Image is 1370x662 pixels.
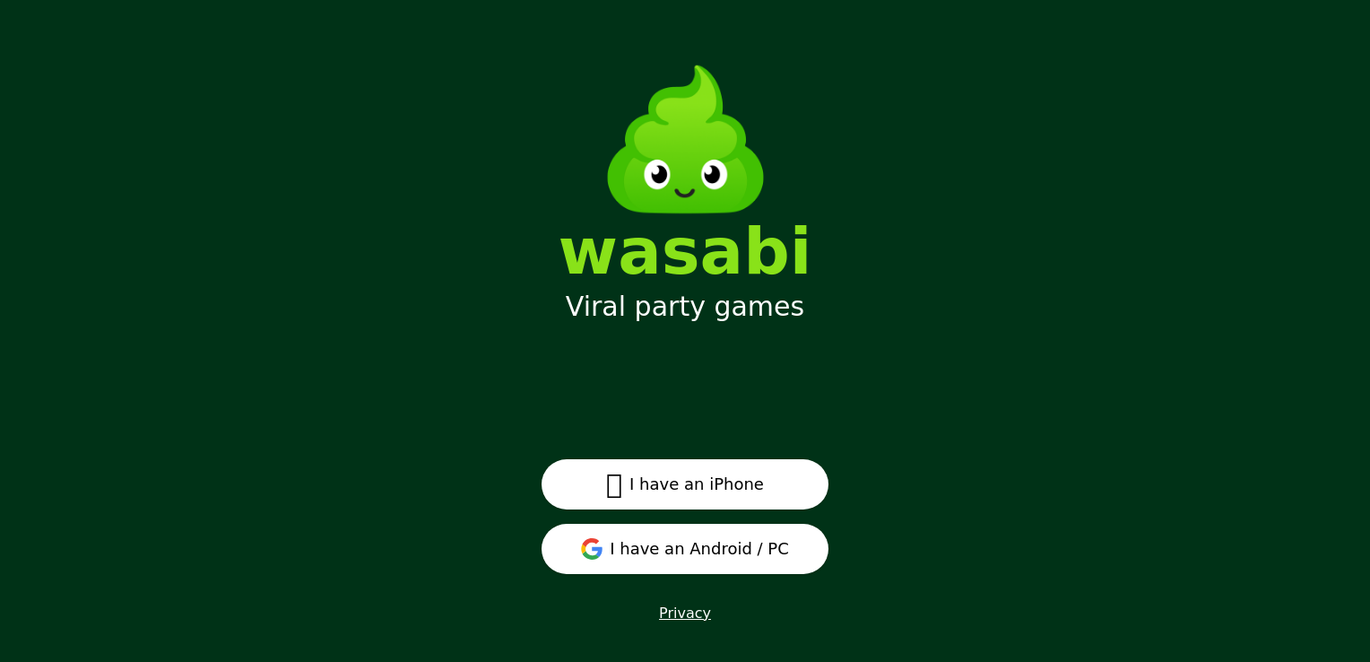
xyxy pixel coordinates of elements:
[566,291,804,323] div: Viral party games
[659,605,711,622] a: Privacy
[585,39,786,240] img: Wasabi Mascot
[606,468,622,501] span: 
[542,524,828,574] button: I have an Android / PC
[542,459,828,510] button: I have an iPhone
[559,219,812,283] div: wasabi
